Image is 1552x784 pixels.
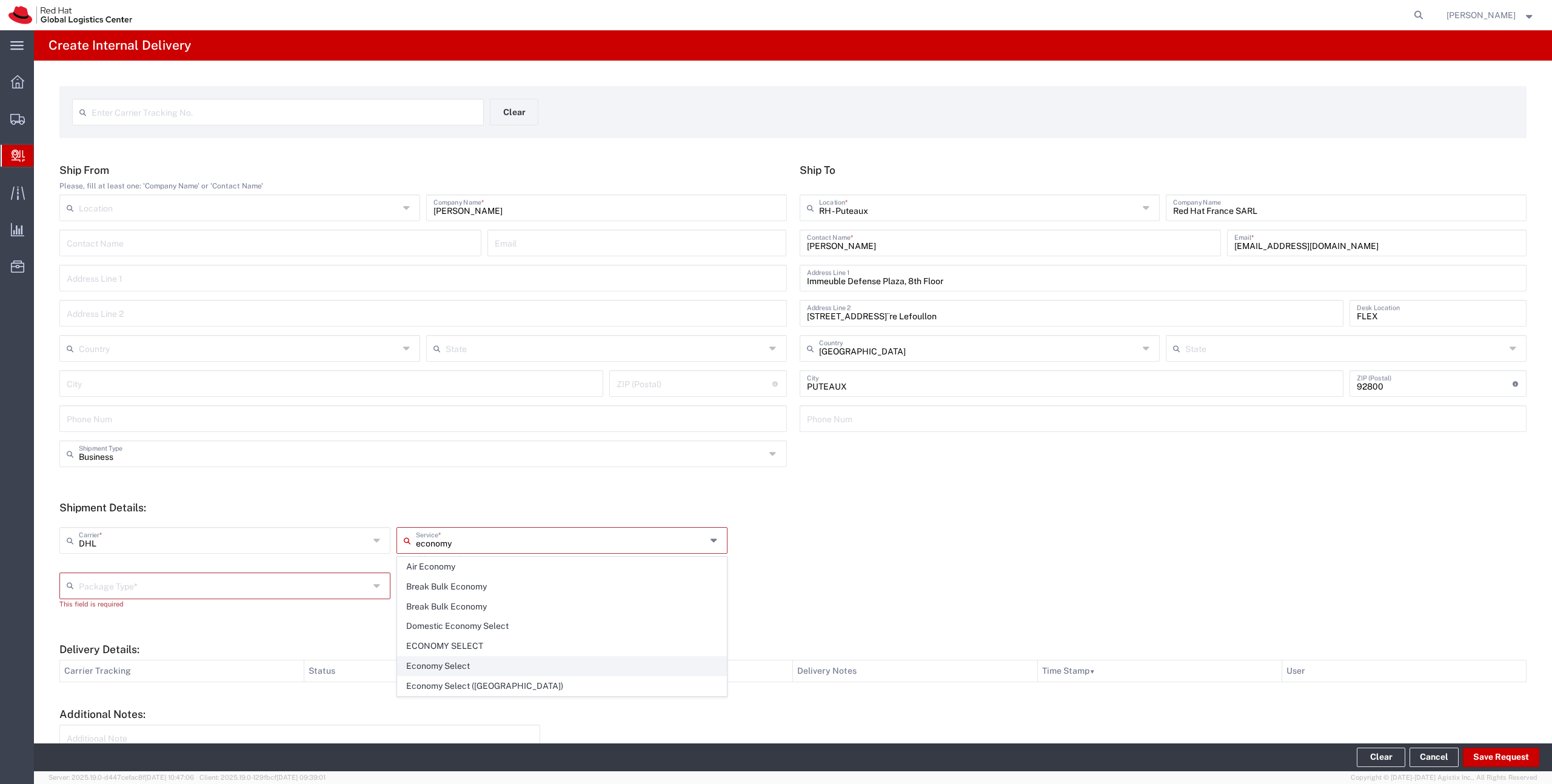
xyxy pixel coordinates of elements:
button: Clear [490,99,538,125]
th: Delivery Notes [793,660,1037,682]
h5: Ship To [800,164,1527,176]
span: ECONOMY SELECT [398,637,726,656]
button: Save Request [1463,748,1539,767]
h4: Create Internal Delivery [48,30,191,61]
span: Break Bulk Economy [398,577,726,596]
span: Economy Select [398,657,726,676]
th: Status [304,660,549,682]
span: Client: 2025.19.0-129fbcf [199,774,326,781]
div: Please, fill at least one: 'Company Name' or 'Contact Name' [59,181,787,191]
span: [DATE] 09:39:01 [276,774,326,781]
div: This field is required [396,554,727,564]
span: [DATE] 10:47:06 [145,774,194,781]
h5: Shipment Details: [59,501,1527,514]
button: Clear [1357,748,1405,767]
table: Delivery Details: [59,660,1527,682]
span: Break Bulk Economy [398,597,726,616]
span: Copyright © [DATE]-[DATE] Agistix Inc., All Rights Reserved [1351,772,1537,783]
th: Carrier Tracking [60,660,304,682]
button: [PERSON_NAME] [1446,8,1536,22]
span: Economy Select ([GEOGRAPHIC_DATA]) [398,677,726,696]
h5: Additional Notes: [59,708,1527,720]
span: Air Economy [398,557,726,576]
h5: Ship From [59,164,787,176]
th: Time Stamp [1037,660,1282,682]
div: This field is required [59,599,390,610]
span: Irene Tirozzi [1447,8,1516,22]
span: Domestic Economy Select [398,617,726,636]
a: Cancel [1410,748,1459,767]
h5: Delivery Details: [59,643,1527,656]
th: User [1282,660,1526,682]
img: logo [8,6,132,24]
span: Server: 2025.19.0-d447cefac8f [48,774,194,781]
